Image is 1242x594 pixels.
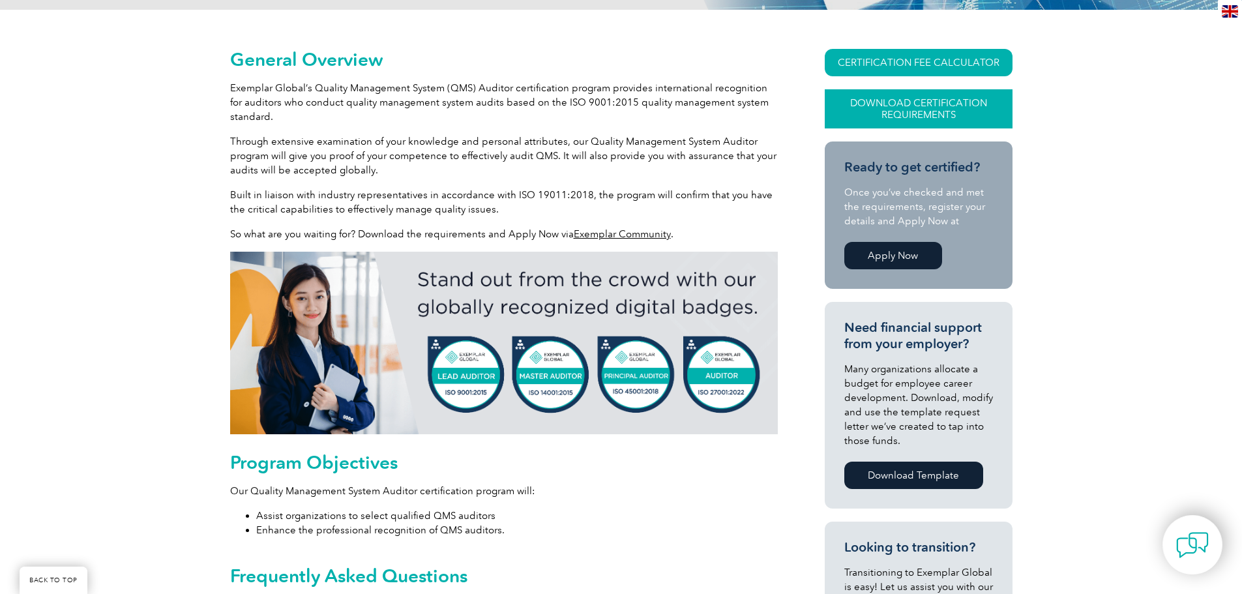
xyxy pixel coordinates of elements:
[844,362,993,448] p: Many organizations allocate a budget for employee career development. Download, modify and use th...
[844,159,993,175] h3: Ready to get certified?
[230,252,778,434] img: badges
[230,188,778,216] p: Built in liaison with industry representatives in accordance with ISO 19011:2018, the program wil...
[1222,5,1238,18] img: en
[20,567,87,594] a: BACK TO TOP
[844,539,993,556] h3: Looking to transition?
[230,484,778,498] p: Our Quality Management System Auditor certification program will:
[844,462,983,489] a: Download Template
[230,565,778,586] h2: Frequently Asked Questions
[844,185,993,228] p: Once you’ve checked and met the requirements, register your details and Apply Now at
[230,452,778,473] h2: Program Objectives
[230,134,778,177] p: Through extensive examination of your knowledge and personal attributes, our Quality Management S...
[844,242,942,269] a: Apply Now
[825,49,1013,76] a: CERTIFICATION FEE CALCULATOR
[844,319,993,352] h3: Need financial support from your employer?
[256,523,778,537] li: Enhance the professional recognition of QMS auditors.
[230,49,778,70] h2: General Overview
[825,89,1013,128] a: Download Certification Requirements
[1176,529,1209,561] img: contact-chat.png
[230,81,778,124] p: Exemplar Global’s Quality Management System (QMS) Auditor certification program provides internat...
[574,228,671,240] a: Exemplar Community
[230,227,778,241] p: So what are you waiting for? Download the requirements and Apply Now via .
[256,509,778,523] li: Assist organizations to select qualified QMS auditors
